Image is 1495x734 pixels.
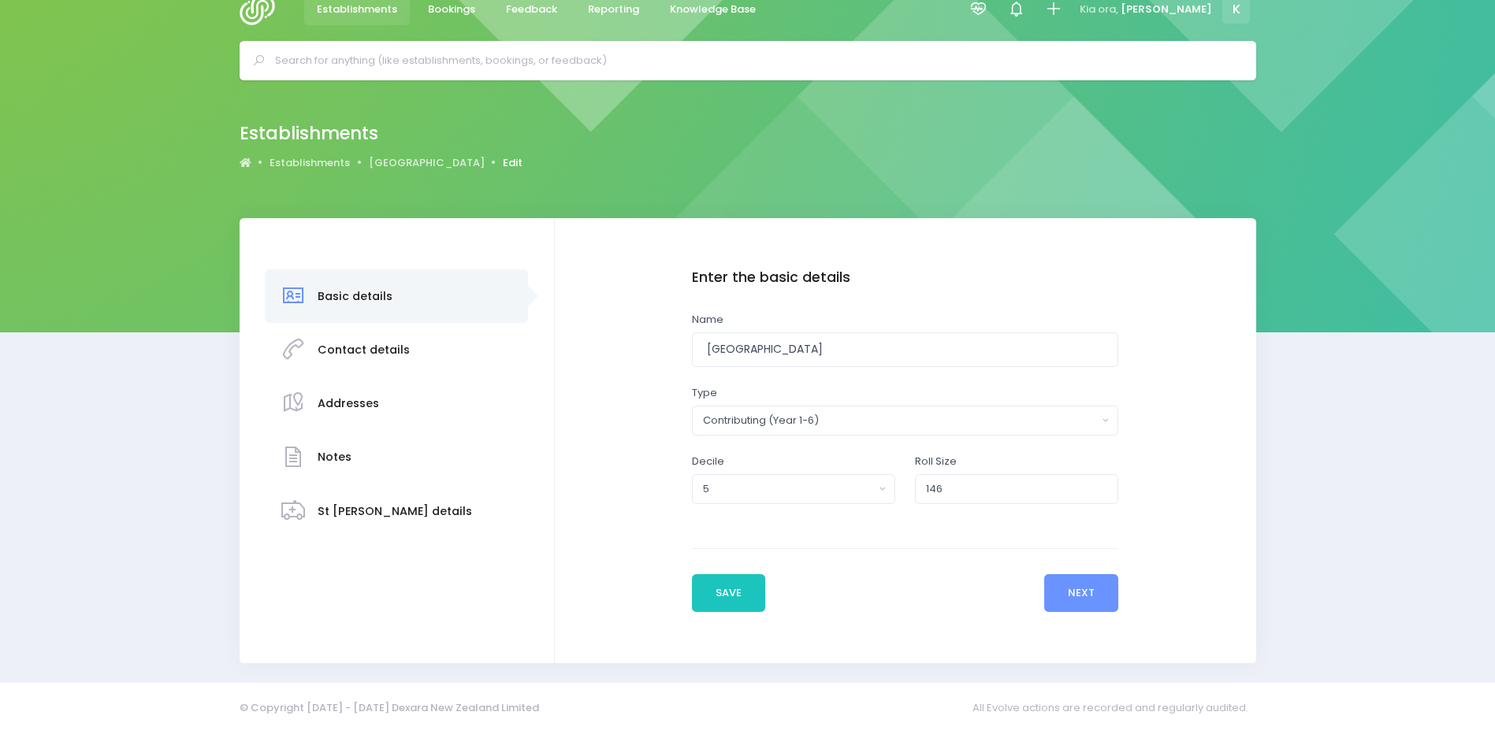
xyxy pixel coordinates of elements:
[692,474,895,504] button: 5
[428,2,475,17] span: Bookings
[1080,2,1118,17] span: Kia ora,
[972,693,1256,724] span: All Evolve actions are recorded and regularly audited.
[670,2,756,17] span: Knowledge Base
[318,450,351,464] h3: Notes
[317,2,397,17] span: Establishments
[692,385,717,401] label: Type
[318,343,410,357] h3: Contact details
[692,269,1119,286] h4: Enter the basic details
[692,454,724,469] label: Decile
[915,454,957,469] label: Roll Size
[588,2,639,17] span: Reporting
[318,290,392,303] h3: Basic details
[503,155,523,171] a: Edit
[703,413,1098,428] div: Contributing (Year 1-6)
[240,700,539,715] span: © Copyright [DATE] - [DATE] Dexara New Zealand Limited
[270,155,350,171] a: Establishments
[703,481,875,497] div: 5
[1044,574,1119,612] button: Next
[692,406,1119,436] button: Contributing (Year 1-6)
[240,123,510,144] h2: Establishments
[692,312,723,328] label: Name
[506,2,557,17] span: Feedback
[692,574,766,612] button: Save
[1121,2,1212,17] span: [PERSON_NAME]
[318,505,472,518] h3: St [PERSON_NAME] details
[369,155,485,171] a: [GEOGRAPHIC_DATA]
[275,49,1234,72] input: Search for anything (like establishments, bookings, or feedback)
[318,397,379,410] h3: Addresses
